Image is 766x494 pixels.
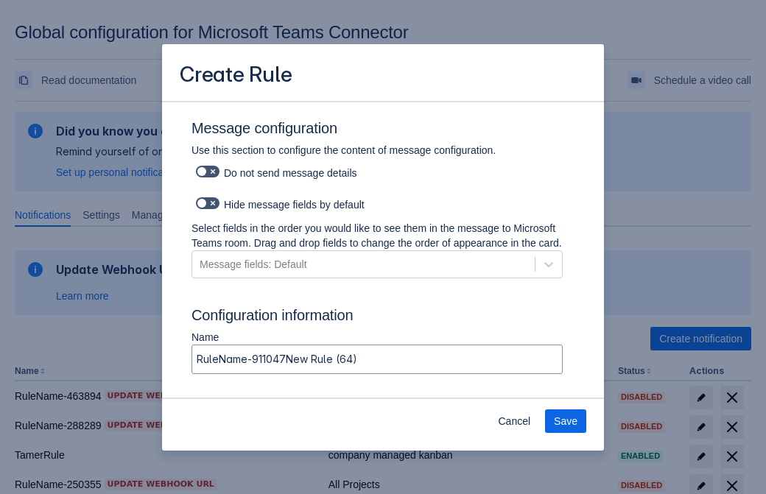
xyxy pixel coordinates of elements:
p: Use this section to configure the content of message configuration. [191,143,563,158]
p: Name [191,330,563,345]
button: Save [545,409,586,433]
p: Select fields in the order you would like to see them in the message to Microsoft Teams room. Dra... [191,221,563,250]
h3: Create Rule [180,62,292,91]
h3: Configuration information [191,306,574,330]
input: Please enter the name of the rule here [192,346,562,373]
div: Do not send message details [191,161,563,182]
span: Cancel [498,409,530,433]
div: Message fields: Default [200,257,307,272]
div: Hide message fields by default [191,193,563,214]
h3: Message configuration [191,119,574,143]
div: Scrollable content [162,101,604,399]
span: Save [554,409,577,433]
button: Cancel [489,409,539,433]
